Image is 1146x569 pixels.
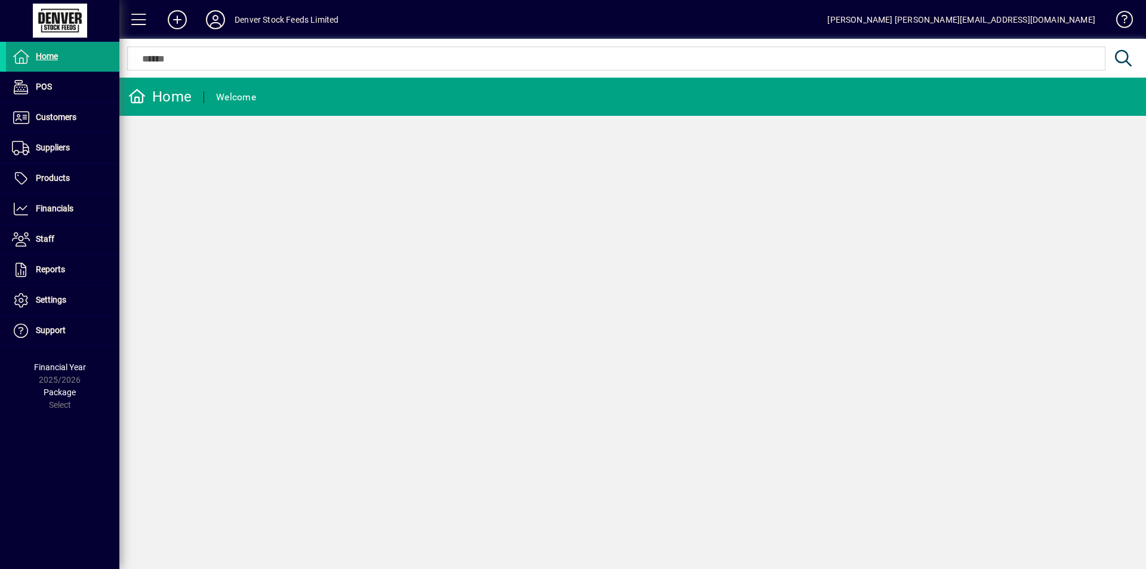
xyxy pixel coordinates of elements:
[36,143,70,152] span: Suppliers
[6,194,119,224] a: Financials
[36,173,70,183] span: Products
[36,82,52,91] span: POS
[235,10,339,29] div: Denver Stock Feeds Limited
[216,88,256,107] div: Welcome
[36,295,66,305] span: Settings
[36,325,66,335] span: Support
[196,9,235,30] button: Profile
[36,264,65,274] span: Reports
[6,316,119,346] a: Support
[44,387,76,397] span: Package
[36,112,76,122] span: Customers
[36,51,58,61] span: Home
[6,72,119,102] a: POS
[128,87,192,106] div: Home
[36,204,73,213] span: Financials
[6,285,119,315] a: Settings
[1107,2,1131,41] a: Knowledge Base
[6,255,119,285] a: Reports
[6,103,119,133] a: Customers
[34,362,86,372] span: Financial Year
[6,133,119,163] a: Suppliers
[6,224,119,254] a: Staff
[36,234,54,244] span: Staff
[6,164,119,193] a: Products
[827,10,1095,29] div: [PERSON_NAME] [PERSON_NAME][EMAIL_ADDRESS][DOMAIN_NAME]
[158,9,196,30] button: Add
